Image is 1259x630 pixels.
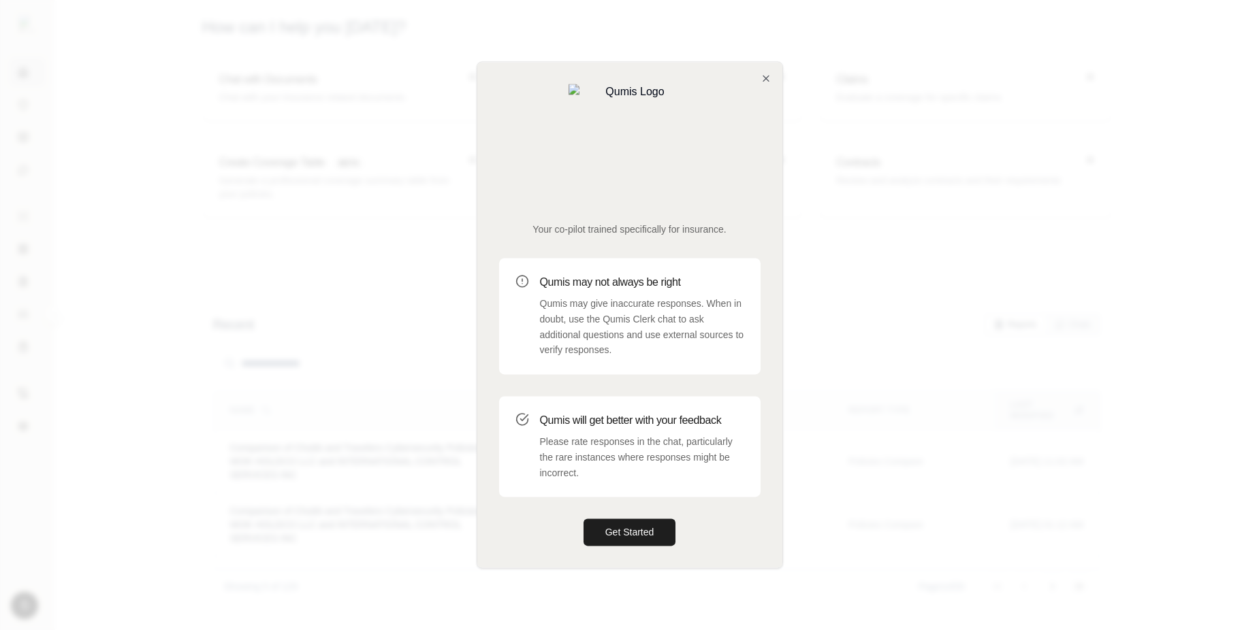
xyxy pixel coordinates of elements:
p: Your co-pilot trained specifically for insurance. [499,222,761,236]
button: Get Started [584,519,676,546]
img: Qumis Logo [569,84,691,206]
p: Qumis may give inaccurate responses. When in doubt, use the Qumis Clerk chat to ask additional qu... [540,296,744,358]
p: Please rate responses in the chat, particularly the rare instances where responses might be incor... [540,434,744,480]
h3: Qumis will get better with your feedback [540,412,744,429]
h3: Qumis may not always be right [540,274,744,291]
